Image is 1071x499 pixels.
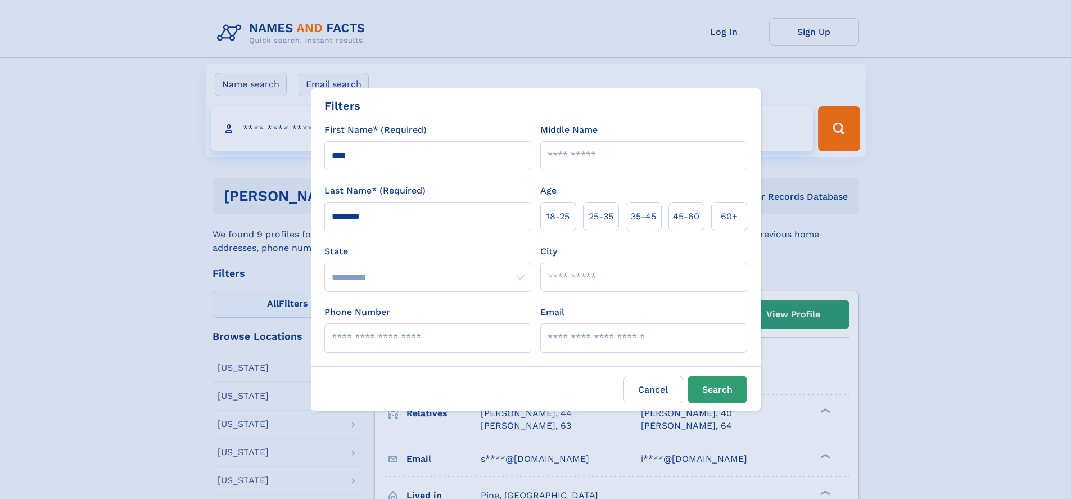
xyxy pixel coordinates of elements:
[589,210,613,223] span: 25‑35
[540,245,557,258] label: City
[631,210,656,223] span: 35‑45
[324,123,427,137] label: First Name* (Required)
[324,305,390,319] label: Phone Number
[673,210,699,223] span: 45‑60
[324,245,531,258] label: State
[324,184,426,197] label: Last Name* (Required)
[623,376,683,403] label: Cancel
[721,210,738,223] span: 60+
[540,123,598,137] label: Middle Name
[324,97,360,114] div: Filters
[540,184,557,197] label: Age
[546,210,570,223] span: 18‑25
[540,305,564,319] label: Email
[688,376,747,403] button: Search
